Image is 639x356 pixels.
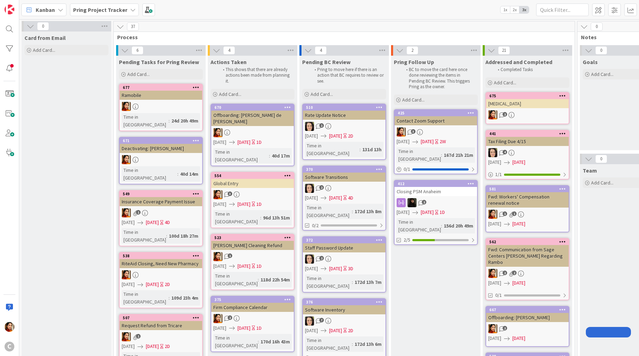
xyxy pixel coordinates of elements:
div: BL [303,122,385,131]
span: 2 [503,271,507,275]
span: Team [583,167,597,174]
div: PM [211,190,294,199]
span: 1x [500,6,510,13]
div: 2D [348,327,353,334]
div: 372 [303,237,385,243]
div: 677Ramobile [120,84,202,100]
span: 2/5 [404,236,410,244]
span: : [269,152,270,160]
div: 1D [256,201,262,208]
div: 4D [165,219,170,226]
div: Software Inventory [303,305,385,314]
a: 554Global EntryPM[DATE][DATE]1DTime in [GEOGRAPHIC_DATA]:96d 13h 51m [211,172,294,228]
div: 376 [306,300,385,305]
span: [DATE] [397,209,410,216]
span: 0/2 [312,222,319,229]
span: [DATE] [213,139,226,146]
div: 562Fwd: Communication from Sage Centers [PERSON_NAME] Regarding Rambo [486,239,569,267]
span: Add Card... [311,91,333,97]
div: 675[MEDICAL_DATA] [486,93,569,108]
div: Time in [GEOGRAPHIC_DATA] [305,274,352,290]
div: 172d 13h 6m [353,340,383,348]
div: C [5,342,14,351]
img: PM [488,269,497,278]
span: [DATE] [305,194,318,202]
span: 7 [319,318,324,322]
span: [DATE] [488,159,501,166]
div: 671 [120,138,202,144]
div: Staff Password Update [303,243,385,252]
span: Process [117,34,566,41]
div: 100d 18h 27m [167,232,200,240]
span: : [166,232,167,240]
div: 109d 23h 4m [170,294,200,302]
div: 412 [398,181,477,186]
div: 549 [123,191,202,196]
span: 2 [503,112,507,117]
div: 40d 14m [178,170,200,178]
div: Contact Zoom Support [395,116,477,125]
div: 507 [120,315,202,321]
a: 441Tax Filing Due 4/15BL[DATE][DATE]1/1 [485,130,569,180]
span: [DATE] [421,209,434,216]
div: [PERSON_NAME] Cleaning Refund [211,241,294,250]
div: 677 [120,84,202,91]
a: 370Software TransitionsBL[DATE][DATE]4DTime in [GEOGRAPHIC_DATA]:172d 13h 8m0/2 [302,166,386,231]
img: PM [122,270,131,279]
div: 376 [303,299,385,305]
div: 1D [256,324,262,332]
a: 581Fwd: Workers' Compensation renewal noticePM[DATE][DATE] [485,185,569,232]
div: 441Tax Filing Due 4/15 [486,131,569,146]
span: 3 [228,191,232,196]
span: 3 [411,129,416,134]
img: BL [488,148,497,157]
div: 370 [303,166,385,173]
span: Add Card... [402,97,425,103]
div: ES [395,198,477,207]
div: 510 [306,105,385,110]
span: 1 [503,211,507,216]
div: Request Refund from Tricare [120,321,202,330]
span: Pring Follow Up [394,58,434,65]
span: : [260,214,261,222]
div: Offboarding: [PERSON_NAME] [486,313,569,322]
span: [DATE] [122,219,135,226]
div: BL [303,254,385,264]
span: 4 [315,46,327,55]
span: 2 [319,256,324,260]
div: Time in [GEOGRAPHIC_DATA] [122,166,177,182]
span: [DATE] [305,327,318,334]
div: Fwd: Communication from Sage Centers [PERSON_NAME] Regarding Rambo [486,245,569,267]
div: 670 [214,105,294,110]
div: 523 [214,235,294,240]
a: 425Contact Zoom SupportPM[DATE][DATE]2WTime in [GEOGRAPHIC_DATA]:167d 21h 21m0/1 [394,109,478,174]
div: Closing PSM Anaheim [395,187,477,196]
div: 554 [211,173,294,179]
div: PM [120,155,202,164]
div: 1D [440,209,445,216]
span: 2 [512,271,517,275]
a: 671Deactivating: [PERSON_NAME]PMTime in [GEOGRAPHIC_DATA]:40d 14m [119,137,203,184]
div: 172d 13h 8m [353,208,383,215]
div: Time in [GEOGRAPHIC_DATA] [397,218,441,233]
div: PM [211,314,294,323]
span: Add Card... [494,79,516,86]
div: 2D [165,281,170,288]
span: 4 [503,150,507,154]
div: 131d 13h [361,146,383,153]
div: 581 [486,186,569,192]
div: PM [486,324,569,333]
span: : [360,146,361,153]
div: Firm Compliance Calendar [211,303,294,312]
img: PM [122,102,131,111]
div: Ramobile [120,91,202,100]
div: 2D [165,343,170,350]
div: Time in [GEOGRAPHIC_DATA] [122,228,166,244]
span: 2 [228,315,232,320]
div: PM [120,332,202,341]
span: [DATE] [237,139,250,146]
div: 507 [123,315,202,320]
div: 562 [489,239,569,244]
span: [DATE] [146,219,159,226]
div: 554 [214,173,294,178]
